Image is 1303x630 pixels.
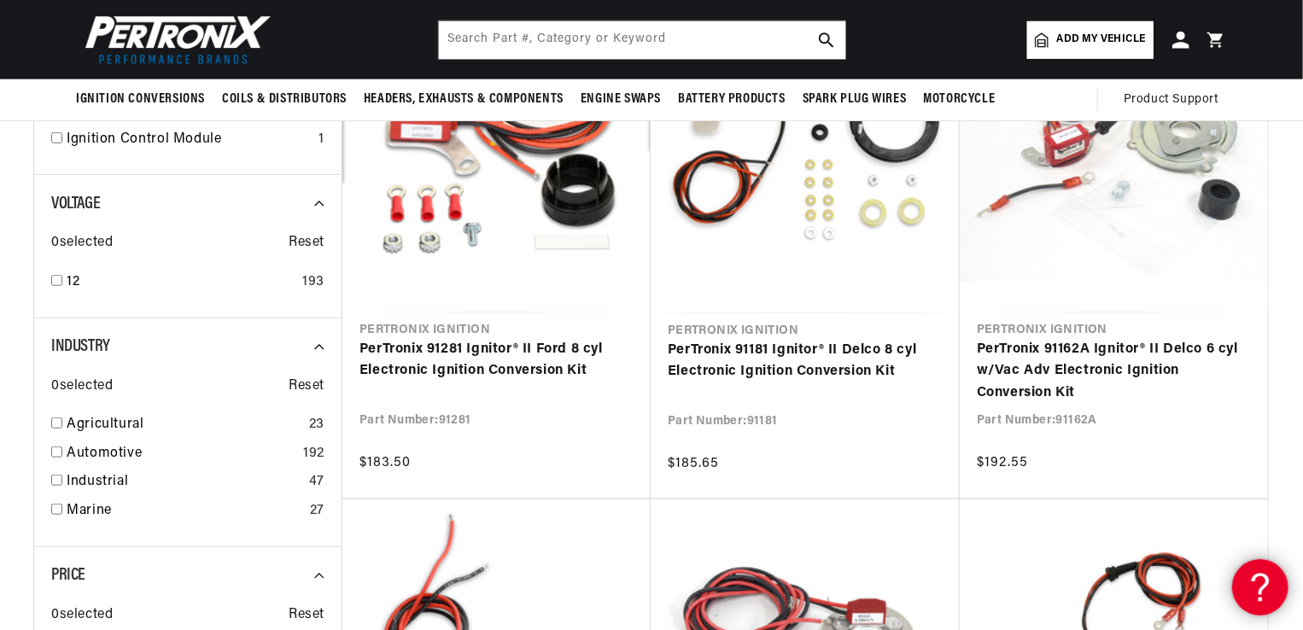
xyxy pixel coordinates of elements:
img: Pertronix [76,10,272,69]
a: PerTronix 91162A Ignitor® II Delco 6 cyl w/Vac Adv Electronic Ignition Conversion Kit [977,339,1251,405]
summary: Ignition Conversions [76,79,213,120]
span: Engine Swaps [581,90,661,108]
a: Marine [67,500,303,522]
summary: Product Support [1124,79,1227,120]
span: Industry [51,338,110,355]
div: 193 [302,271,324,294]
summary: Battery Products [669,79,794,120]
span: Battery Products [678,90,786,108]
span: Ignition Conversions [76,90,205,108]
summary: Motorcycle [914,79,1003,120]
a: 12 [67,271,295,294]
button: search button [808,21,845,59]
summary: Engine Swaps [572,79,669,120]
summary: Headers, Exhausts & Components [355,79,572,120]
a: Ignition Control Module [67,129,312,151]
a: Automotive [67,443,296,465]
span: Voltage [51,195,100,213]
div: 23 [309,414,324,436]
div: 192 [303,443,324,465]
div: 1 [318,129,324,151]
a: PerTronix 91181 Ignitor® II Delco 8 cyl Electronic Ignition Conversion Kit [668,340,943,383]
a: PerTronix 91281 Ignitor® II Ford 8 cyl Electronic Ignition Conversion Kit [359,339,634,382]
span: Reset [289,232,324,254]
span: 0 selected [51,232,113,254]
a: Add my vehicle [1027,21,1154,59]
span: Coils & Distributors [222,90,347,108]
span: Price [51,567,85,584]
span: 0 selected [51,604,113,627]
a: Industrial [67,471,302,493]
span: 0 selected [51,376,113,398]
summary: Coils & Distributors [213,79,355,120]
span: Reset [289,604,324,627]
span: Add my vehicle [1057,32,1146,48]
div: 27 [310,500,324,522]
span: Motorcycle [923,90,995,108]
span: Product Support [1124,90,1218,109]
a: Agricultural [67,414,302,436]
summary: Spark Plug Wires [794,79,915,120]
span: Spark Plug Wires [803,90,907,108]
div: 47 [309,471,324,493]
span: Headers, Exhausts & Components [364,90,564,108]
span: Reset [289,376,324,398]
input: Search Part #, Category or Keyword [439,21,845,59]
